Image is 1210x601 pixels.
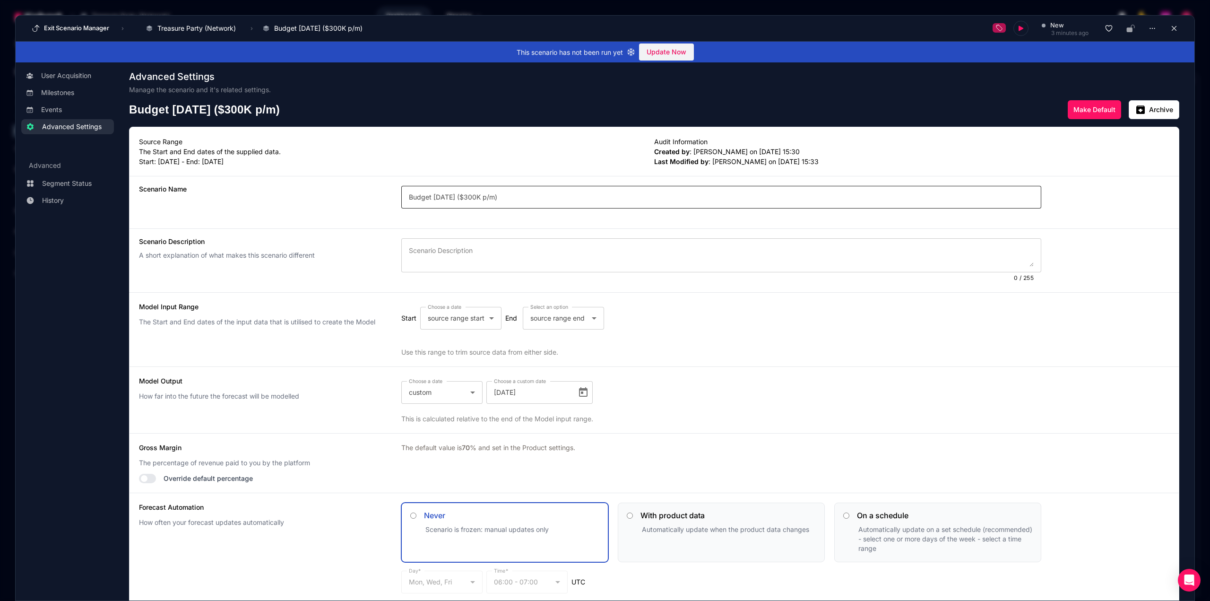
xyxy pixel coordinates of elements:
[129,104,280,115] span: Budget [DATE] ($300K p/m)
[494,387,572,398] input: Choose a date
[139,251,382,260] h3: A short explanation of what makes this scenario different
[139,376,182,386] h3: Model Output
[164,473,253,483] span: Override default percentage
[857,510,908,521] h3: On a schedule
[29,21,112,36] button: Exit Scenario Manager
[42,122,102,131] span: Advanced Settings
[640,510,705,521] h3: With product data
[42,179,92,188] span: Segment Status
[21,193,114,208] a: History
[21,102,114,117] a: Events
[129,85,1179,95] h3: Manage the scenario and it's related settings.
[654,147,1169,157] p: : [PERSON_NAME] on [DATE] 15:30
[428,314,484,322] span: source range start
[401,443,1169,456] p: The default value is % and set in the Product settings.
[258,20,372,36] button: Budget [DATE] ($300K p/m)
[654,157,1169,166] p: : [PERSON_NAME] on [DATE] 15:33
[843,513,849,519] input: On a scheduleAutomatically update on a set schedule (recommended) - select one or more days of th...
[654,157,709,165] strong: Last Modified by
[1042,30,1089,36] div: 3 minutes ago
[21,85,114,100] a: Milestones
[21,176,114,191] a: Segment Status
[139,458,382,468] h3: The percentage of revenue paid to you by the platform
[401,313,420,323] span: Start
[409,246,473,254] mat-label: Scenario Description
[274,24,363,33] span: Budget [DATE] ($300K p/m)
[41,88,74,97] span: Milestones
[1050,21,1064,30] span: new
[517,47,623,57] span: This scenario has not been run yet
[1135,104,1146,115] mat-icon: archive
[1068,100,1121,119] button: Make Default
[157,24,236,33] span: Treasure Party (Network)
[41,105,62,114] span: Events
[1129,100,1179,119] button: Archive
[647,45,686,59] span: Update Now
[424,510,445,521] h3: Never
[120,25,126,32] span: ›
[41,71,91,80] span: User Acquisition
[642,525,809,533] span: Automatically update when the product data changes
[494,378,546,384] mat-label: Choose a custom date
[1014,272,1034,283] mat-hint: 0 / 255
[428,304,461,310] mat-label: Choose a date
[21,119,114,134] a: Advanced Settings
[139,137,654,147] h4: Source Range
[249,25,255,32] span: ›
[139,518,382,527] h3: How often your forecast updates automatically
[639,44,694,61] button: Update Now
[139,238,205,245] h3: Scenario Description
[505,313,517,323] span: End
[409,567,418,574] mat-label: Day
[654,137,1169,147] h4: Audit Information
[425,525,549,533] span: Scenario is frozen: manual updates only
[139,302,199,312] h3: Model Input Range
[401,340,1169,357] div: Use this range to trim source data from either side.
[21,161,114,174] h3: Advanced
[530,304,568,310] mat-label: Select an option
[141,20,246,36] button: Treasure Party (Network)
[42,196,64,205] span: History
[139,443,181,453] h3: Gross Margin
[139,392,382,401] h3: How far into the future the forecast will be modelled
[858,525,1032,552] span: Automatically update on a set schedule (recommended) - select one or more days of the week - sele...
[21,68,114,83] a: User Acquisition
[139,147,654,157] p: The Start and End dates of the supplied data.
[627,513,633,519] input: With product dataAutomatically update when the product data changes
[129,72,215,81] span: Advanced Settings
[409,388,432,396] span: custom
[574,383,593,402] button: Open calendar
[571,577,585,587] span: UTC
[409,378,442,384] mat-label: Choose a date
[410,513,416,519] input: NeverScenario is frozen: manual updates only
[139,317,382,327] h3: The Start and End dates of the input data that is utilised to create the Model
[530,314,585,322] span: source range end
[139,157,654,166] p: Start: [DATE] - End: [DATE]
[494,567,505,574] mat-label: Time
[139,186,187,192] h3: Scenario Name
[462,444,470,452] strong: 70
[401,414,1169,424] div: This is calculated relative to the end of the Model input range.
[139,503,204,512] h3: Forecast Automation
[1178,569,1201,592] div: Open Intercom Messenger
[654,148,690,156] strong: Created by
